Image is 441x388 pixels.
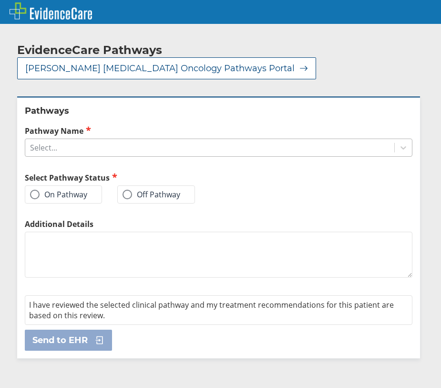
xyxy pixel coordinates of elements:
span: Send to EHR [32,334,88,346]
label: Additional Details [25,219,412,229]
h2: Pathways [25,105,412,117]
label: On Pathway [30,190,87,199]
button: Send to EHR [25,330,112,351]
img: EvidenceCare [10,2,92,20]
button: [PERSON_NAME] [MEDICAL_DATA] Oncology Pathways Portal [17,57,316,79]
label: Pathway Name [25,125,412,136]
span: [PERSON_NAME] [MEDICAL_DATA] Oncology Pathways Portal [25,63,295,74]
h2: EvidenceCare Pathways [17,43,162,57]
div: Select... [30,142,57,153]
label: Off Pathway [123,190,180,199]
h2: Select Pathway Status [25,172,215,183]
span: I have reviewed the selected clinical pathway and my treatment recommendations for this patient a... [29,300,394,321]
